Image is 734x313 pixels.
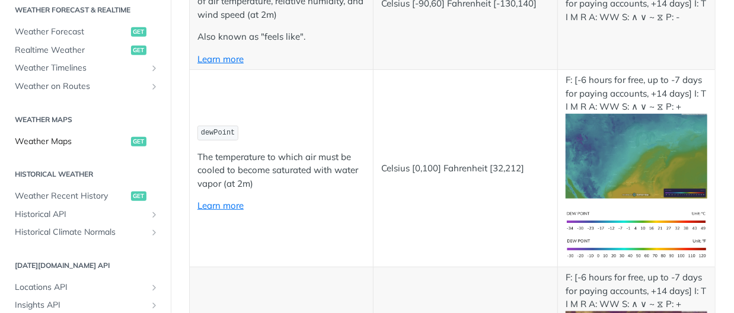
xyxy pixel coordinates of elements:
span: Expand image [566,242,707,254]
button: Show subpages for Weather Timelines [149,63,159,73]
p: Also known as "feels like". [197,30,365,44]
span: Weather Timelines [15,62,146,74]
span: Historical Climate Normals [15,226,146,238]
a: Realtime Weatherget [9,41,162,59]
span: Realtime Weather [15,44,128,56]
span: Weather Recent History [15,190,128,202]
span: Weather Maps [15,136,128,148]
a: Learn more [197,53,244,65]
a: Historical Climate NormalsShow subpages for Historical Climate Normals [9,223,162,241]
span: get [131,46,146,55]
h2: Weather Maps [9,114,162,125]
button: Show subpages for Historical API [149,210,159,219]
span: get [131,191,146,201]
a: Weather Recent Historyget [9,187,162,205]
h2: [DATE][DOMAIN_NAME] API [9,260,162,271]
a: Weather on RoutesShow subpages for Weather on Routes [9,78,162,95]
p: F: [-6 hours for free, up to -7 days for paying accounts, +14 days] I: T I M R A: WW S: ∧ ∨ ~ ⧖ P: + [566,74,707,199]
button: Show subpages for Weather on Routes [149,82,159,91]
span: Historical API [15,209,146,221]
p: The temperature to which air must be cooled to become saturated with water vapor (at 2m) [197,151,365,191]
a: Locations APIShow subpages for Locations API [9,279,162,296]
button: Show subpages for Insights API [149,301,159,310]
a: Weather TimelinesShow subpages for Weather Timelines [9,59,162,77]
span: get [131,27,146,37]
span: get [131,137,146,146]
span: Expand image [566,215,707,226]
span: Expand image [566,149,707,161]
h2: Historical Weather [9,169,162,180]
a: Historical APIShow subpages for Historical API [9,206,162,223]
span: Insights API [15,299,146,311]
p: Celsius [0,100] Fahrenheit [32,212] [381,162,549,175]
a: Learn more [197,200,244,211]
span: Locations API [15,282,146,293]
a: Weather Mapsget [9,133,162,151]
h2: Weather Forecast & realtime [9,5,162,15]
span: dewPoint [201,129,235,137]
button: Show subpages for Historical Climate Normals [149,228,159,237]
button: Show subpages for Locations API [149,283,159,292]
span: Weather Forecast [15,26,128,38]
span: Weather on Routes [15,81,146,92]
a: Weather Forecastget [9,23,162,41]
